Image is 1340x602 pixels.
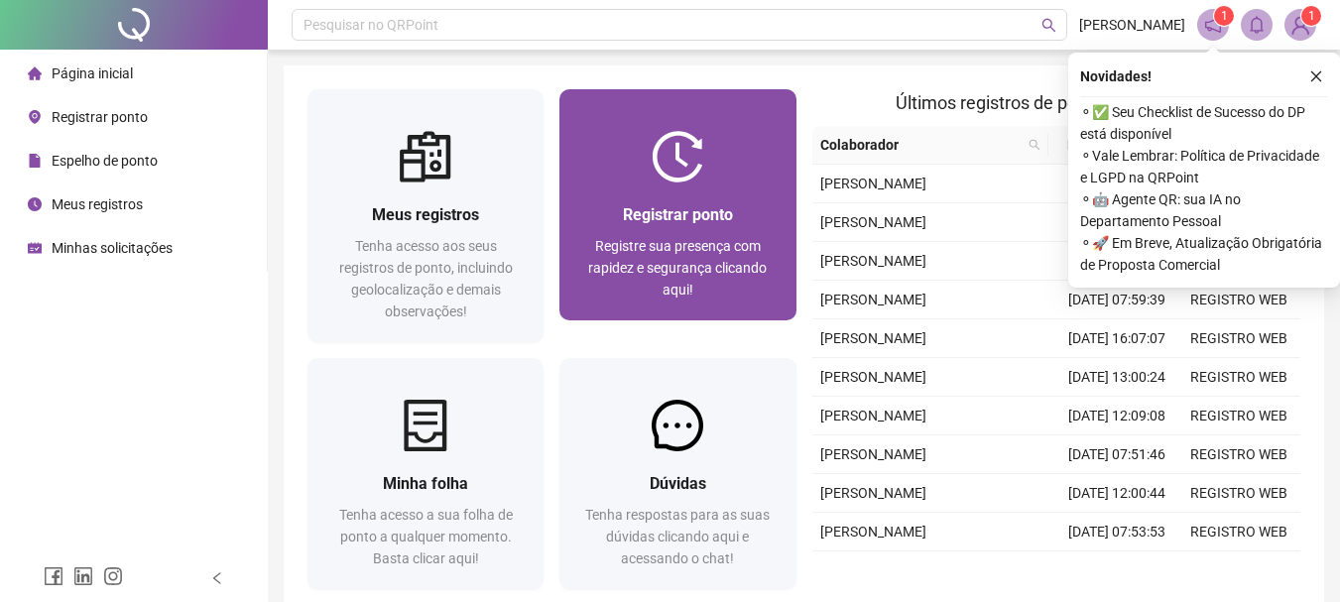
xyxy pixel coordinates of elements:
[28,110,42,124] span: environment
[820,408,926,423] span: [PERSON_NAME]
[1080,101,1328,145] span: ⚬ ✅ Seu Checklist de Sucesso do DP está disponível
[1048,126,1166,165] th: Data/Hora
[1041,18,1056,33] span: search
[1056,551,1178,590] td: [DATE] 12:00:24
[1025,130,1044,160] span: search
[585,507,770,566] span: Tenha respostas para as suas dúvidas clicando aqui e acessando o chat!
[559,358,795,589] a: DúvidasTenha respostas para as suas dúvidas clicando aqui e acessando o chat!
[1056,435,1178,474] td: [DATE] 07:51:46
[1308,9,1315,23] span: 1
[623,205,733,224] span: Registrar ponto
[1080,145,1328,188] span: ⚬ Vale Lembrar: Política de Privacidade e LGPD na QRPoint
[52,109,148,125] span: Registrar ponto
[372,205,479,224] span: Meus registros
[1080,188,1328,232] span: ⚬ 🤖 Agente QR: sua IA no Departamento Pessoal
[1221,9,1228,23] span: 1
[1214,6,1234,26] sup: 1
[44,566,63,586] span: facebook
[339,238,513,319] span: Tenha acesso aos seus registros de ponto, incluindo geolocalização e demais observações!
[1056,242,1178,281] td: [DATE] 12:00:17
[820,446,926,462] span: [PERSON_NAME]
[1178,358,1300,397] td: REGISTRO WEB
[307,358,544,589] a: Minha folhaTenha acesso a sua folha de ponto a qualquer momento. Basta clicar aqui!
[73,566,93,586] span: linkedin
[1056,319,1178,358] td: [DATE] 16:07:07
[1080,65,1152,87] span: Novidades !
[52,240,173,256] span: Minhas solicitações
[1029,139,1040,151] span: search
[820,214,926,230] span: [PERSON_NAME]
[820,524,926,540] span: [PERSON_NAME]
[1056,474,1178,513] td: [DATE] 12:00:44
[1079,14,1185,36] span: [PERSON_NAME]
[307,89,544,342] a: Meus registrosTenha acesso aos seus registros de ponto, incluindo geolocalização e demais observa...
[103,566,123,586] span: instagram
[1056,397,1178,435] td: [DATE] 12:09:08
[210,571,224,585] span: left
[896,92,1216,113] span: Últimos registros de ponto sincronizados
[1178,435,1300,474] td: REGISTRO WEB
[820,176,926,191] span: [PERSON_NAME]
[559,89,795,320] a: Registrar pontoRegistre sua presença com rapidez e segurança clicando aqui!
[1285,10,1315,40] img: 63971
[1178,281,1300,319] td: REGISTRO WEB
[1178,551,1300,590] td: REGISTRO WEB
[1056,513,1178,551] td: [DATE] 07:53:53
[28,197,42,211] span: clock-circle
[1178,397,1300,435] td: REGISTRO WEB
[1056,203,1178,242] td: [DATE] 07:53:04
[339,507,513,566] span: Tenha acesso a sua folha de ponto a qualquer momento. Basta clicar aqui!
[820,330,926,346] span: [PERSON_NAME]
[820,485,926,501] span: [PERSON_NAME]
[28,154,42,168] span: file
[28,241,42,255] span: schedule
[820,253,926,269] span: [PERSON_NAME]
[1056,281,1178,319] td: [DATE] 07:59:39
[1178,319,1300,358] td: REGISTRO WEB
[650,474,706,493] span: Dúvidas
[820,369,926,385] span: [PERSON_NAME]
[1056,358,1178,397] td: [DATE] 13:00:24
[1301,6,1321,26] sup: Atualize o seu contato no menu Meus Dados
[52,65,133,81] span: Página inicial
[28,66,42,80] span: home
[52,196,143,212] span: Meus registros
[1309,69,1323,83] span: close
[1056,134,1143,156] span: Data/Hora
[1178,474,1300,513] td: REGISTRO WEB
[52,153,158,169] span: Espelho de ponto
[820,134,1022,156] span: Colaborador
[1248,16,1266,34] span: bell
[1178,513,1300,551] td: REGISTRO WEB
[1080,232,1328,276] span: ⚬ 🚀 Em Breve, Atualização Obrigatória de Proposta Comercial
[820,292,926,307] span: [PERSON_NAME]
[383,474,468,493] span: Minha folha
[588,238,767,298] span: Registre sua presença com rapidez e segurança clicando aqui!
[1056,165,1178,203] td: [DATE] 12:00:20
[1204,16,1222,34] span: notification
